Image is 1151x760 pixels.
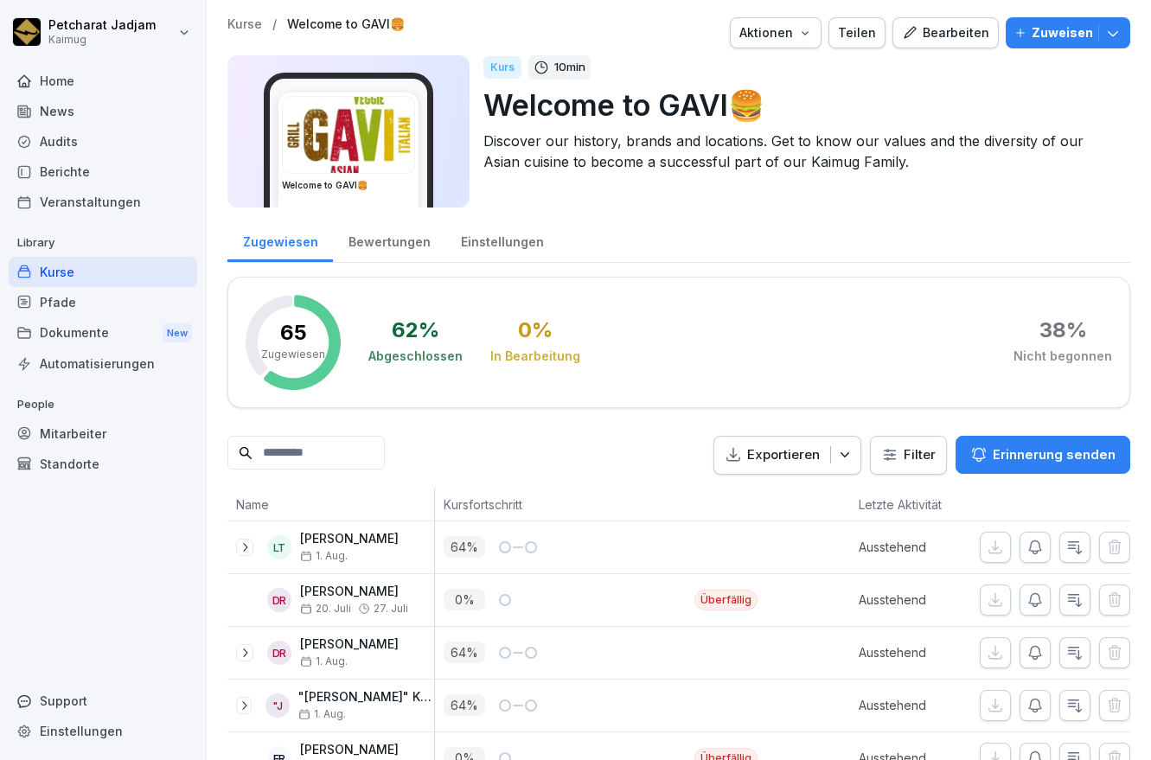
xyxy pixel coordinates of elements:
p: Library [9,229,197,257]
p: Exportieren [747,445,820,465]
p: 10 min [554,59,585,76]
p: Kaimug [48,34,156,46]
a: Veranstaltungen [9,187,197,217]
div: New [163,323,192,343]
a: Kurse [227,17,262,32]
div: DR [267,641,291,665]
p: 64 % [444,694,485,716]
p: Petcharat Jadjam [48,18,156,33]
div: Überfällig [694,590,758,610]
p: [PERSON_NAME] [300,743,407,757]
button: Zuweisen [1006,17,1130,48]
div: 0 % [518,320,553,341]
button: Aktionen [730,17,822,48]
a: News [9,96,197,126]
p: 64 % [444,536,485,558]
button: Filter [871,437,946,474]
div: Teilen [838,23,876,42]
div: Dokumente [9,317,197,349]
a: Home [9,66,197,96]
a: Automatisierungen [9,348,197,379]
p: [PERSON_NAME] [300,532,399,546]
span: 20. Juli [300,603,351,615]
p: Erinnerung senden [993,445,1116,464]
p: Discover our history, brands and locations. Get to know our values and the diversity of our Asian... [483,131,1116,172]
div: Abgeschlossen [368,348,463,365]
a: Zugewiesen [227,218,333,262]
p: 65 [280,323,307,343]
p: Name [236,495,425,514]
div: "J [265,693,290,718]
p: "[PERSON_NAME]" Kitlertsirivatana [PERSON_NAME] [298,690,434,705]
p: Ausstehend [859,538,980,556]
a: Mitarbeiter [9,418,197,449]
p: [PERSON_NAME] [300,637,399,652]
div: LT [267,535,291,559]
a: Standorte [9,449,197,479]
div: 62 % [392,320,439,341]
p: Ausstehend [859,696,980,714]
div: Aktionen [739,23,812,42]
a: Kurse [9,257,197,287]
div: Kurs [483,56,521,79]
div: Support [9,686,197,716]
div: DR [267,588,291,612]
a: Einstellungen [9,716,197,746]
a: Pfade [9,287,197,317]
p: Ausstehend [859,643,980,661]
div: 38 % [1039,320,1087,341]
button: Bearbeiten [892,17,999,48]
button: Erinnerung senden [956,436,1130,474]
a: Einstellungen [445,218,559,262]
span: 1. Aug. [300,550,348,562]
span: 1. Aug. [298,708,346,720]
a: Berichte [9,156,197,187]
div: Filter [881,446,936,463]
a: DokumenteNew [9,317,197,349]
p: Welcome to GAVI🍔​ [483,83,1116,127]
span: 27. Juli [374,603,408,615]
img: j3qvtondn2pyyk0uswimno35.png [283,97,414,173]
div: Bearbeiten [902,23,989,42]
a: Audits [9,126,197,156]
button: Teilen [828,17,886,48]
p: People [9,391,197,418]
a: Welcome to GAVI🍔​ [287,17,405,32]
h3: Welcome to GAVI🍔​ [282,179,415,192]
div: In Bearbeitung [490,348,580,365]
p: Letzte Aktivität [859,495,971,514]
p: / [272,17,277,32]
div: Nicht begonnen [1014,348,1112,365]
p: Zuweisen [1032,23,1093,42]
p: Zugewiesen [261,347,325,362]
p: [PERSON_NAME] [300,584,408,599]
p: 0 % [444,589,485,610]
span: 1. Aug. [300,655,348,667]
p: Kursfortschritt [444,495,686,514]
button: Exportieren [713,436,861,475]
a: Bewertungen [333,218,445,262]
p: 64 % [444,642,485,663]
p: Ausstehend [859,591,980,609]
